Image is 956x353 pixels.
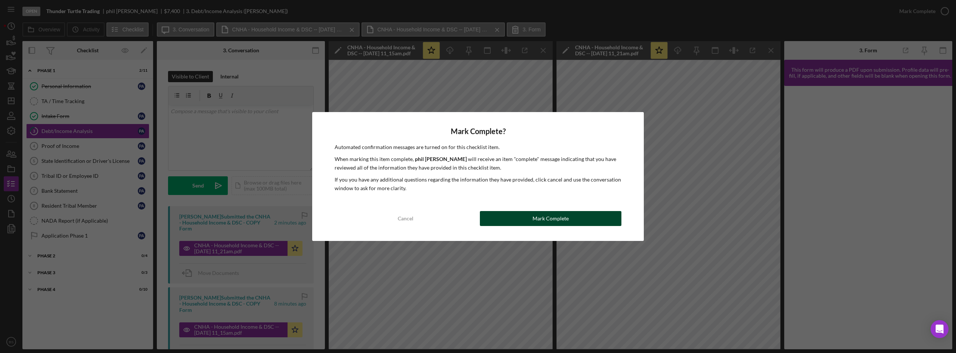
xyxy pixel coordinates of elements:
div: Cancel [398,211,413,226]
button: Cancel [335,211,476,226]
h4: Mark Complete? [335,127,621,136]
p: When marking this item complete, will receive an item "complete" message indicating that you have... [335,155,621,172]
b: phil [PERSON_NAME] [415,156,467,162]
p: Automated confirmation messages are turned on for this checklist item. [335,143,621,151]
div: Open Intercom Messenger [931,320,949,338]
div: Mark Complete [533,211,569,226]
p: If you you have any additional questions regarding the information they have provided, click canc... [335,176,621,192]
button: Mark Complete [480,211,621,226]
